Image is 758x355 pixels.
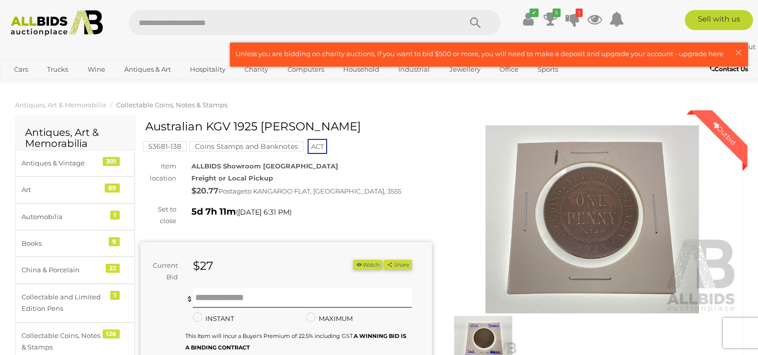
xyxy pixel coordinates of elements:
[22,291,104,315] div: Collectable and Limited Edition Pens
[22,330,104,353] div: Collectable Coins, Notes & Stamps
[710,64,750,75] a: Contact Us
[15,176,135,203] a: Art 89
[22,264,104,276] div: China & Porcelain
[191,162,338,170] strong: ALLBIDS Showroom [GEOGRAPHIC_DATA]
[245,187,401,195] span: to KANGAROO FLAT, [GEOGRAPHIC_DATA], 3555
[701,110,747,156] div: Outbid
[521,10,536,28] a: ✔
[443,61,487,78] a: Jewellery
[8,78,92,94] a: [GEOGRAPHIC_DATA]
[105,184,120,193] div: 89
[140,260,185,283] div: Current Bid
[530,9,539,17] i: ✔
[193,259,213,273] strong: $27
[353,260,382,270] li: Watch this item
[22,157,104,169] div: Antiques & Vintage
[543,10,558,28] a: 5
[236,208,292,216] span: ( )
[553,9,561,17] i: 5
[109,237,120,246] div: 9
[15,230,135,257] a: Books 9
[185,332,406,351] small: This Item will incur a Buyer's Premium of 22.5% including GST.
[118,61,177,78] a: Antiques & Art
[189,142,304,150] a: Coins Stamps and Banknotes
[81,61,112,78] a: Wine
[15,101,106,109] a: Antiques, Art & Memorabilia
[8,61,35,78] a: Cars
[447,125,738,313] img: Australian KGV 1925 Penny
[238,61,275,78] a: Charity
[143,141,187,151] mark: 53681-138
[191,174,273,182] strong: Freight or Local Pickup
[306,313,353,324] label: MAXIMUM
[450,10,500,35] button: Search
[25,127,125,149] h2: Antiques, Art & Memorabilia
[22,211,104,223] div: Automobilia
[110,211,120,220] div: 1
[106,264,120,273] div: 22
[116,101,227,109] a: Collectable Coins, Notes & Stamps
[15,284,135,322] a: Collectable and Limited Edition Pens 1
[710,65,748,73] b: Contact Us
[22,184,104,196] div: Art
[308,139,327,154] span: ACT
[392,61,436,78] a: Industrial
[22,238,104,249] div: Books
[384,260,411,270] button: Share
[15,257,135,283] a: China & Porcelain 22
[576,9,583,17] i: 1
[189,141,304,151] mark: Coins Stamps and Banknotes
[103,329,120,338] div: 126
[133,204,184,227] div: Set to close
[493,61,525,78] a: Office
[6,10,108,36] img: Allbids.com.au
[133,160,184,184] div: Item location
[531,61,565,78] a: Sports
[238,208,290,217] span: [DATE] 6:31 PM
[281,61,331,78] a: Computers
[183,61,232,78] a: Hospitality
[15,150,135,176] a: Antiques & Vintage 301
[191,206,236,217] strong: 5d 7h 11m
[734,43,743,62] span: ×
[565,10,580,28] a: 1
[685,10,753,30] a: Sell with us
[15,204,135,230] a: Automobilia 1
[110,291,120,300] div: 1
[191,184,432,199] div: Postage
[337,61,386,78] a: Household
[143,142,187,150] a: 53681-138
[191,186,218,196] strong: $20.77
[103,157,120,166] div: 301
[193,313,234,324] label: INSTANT
[41,61,75,78] a: Trucks
[145,120,429,133] h1: Australian KGV 1925 [PERSON_NAME]
[353,260,382,270] button: Watch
